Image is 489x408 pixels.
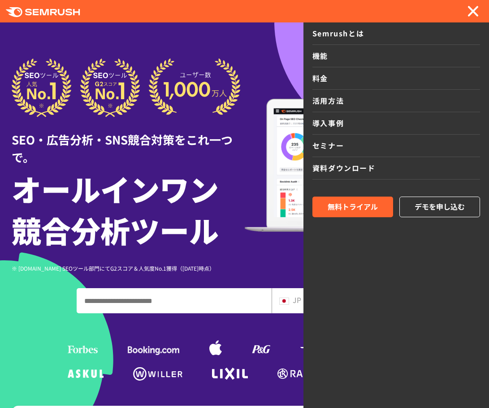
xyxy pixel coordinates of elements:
div: ※ [DOMAIN_NAME] SEOツール部門にてG2スコア＆人気度No.1獲得（[DATE]時点） [12,264,245,272]
div: SEO・広告分析・SNS競合対策をこれ一つで。 [12,117,245,166]
span: デモを申し込む [415,201,465,213]
h1: オールインワン 競合分析ツール [12,168,245,250]
a: 無料トライアル [312,197,393,217]
a: 料金 [312,67,480,90]
input: ドメイン、キーワードまたはURLを入力してください [77,289,271,313]
a: 資料ダウンロード [312,157,480,180]
a: セミナー [312,135,480,157]
span: JP [293,294,301,305]
a: 活用方法 [312,90,480,112]
a: Semrushとは [312,22,480,45]
a: 機能 [312,45,480,67]
span: 無料トライアル [328,201,378,213]
a: デモを申し込む [399,197,480,217]
a: 導入事例 [312,112,480,135]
